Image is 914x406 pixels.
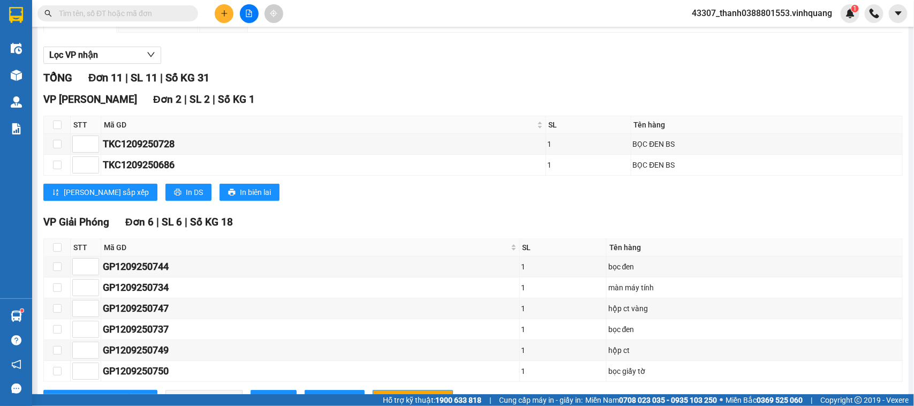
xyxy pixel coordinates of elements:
[435,396,481,404] strong: 1900 633 818
[245,10,253,17] span: file-add
[11,70,22,81] img: warehouse-icon
[608,303,901,314] div: hộp ct vàng
[103,137,544,152] div: TKC1209250728
[608,282,901,294] div: màn máy tính
[64,186,149,198] span: [PERSON_NAME] sắp xếp
[185,216,187,228] span: |
[174,189,182,197] span: printer
[548,159,629,171] div: 1
[218,93,255,106] span: Số KG 1
[64,393,149,404] span: [PERSON_NAME] sắp xếp
[190,216,233,228] span: Số KG 18
[213,93,215,106] span: |
[325,393,356,404] span: In biên lai
[383,394,481,406] span: Hỗ trợ kỹ thuật:
[220,184,280,201] button: printerIn biên lai
[103,157,544,172] div: TKC1209250686
[870,9,879,18] img: phone-icon
[855,396,862,404] span: copyright
[9,7,23,23] img: logo-vxr
[104,242,509,253] span: Mã GD
[101,340,520,361] td: GP1209250749
[720,398,723,402] span: ⚪️
[240,4,259,23] button: file-add
[889,4,908,23] button: caret-down
[522,261,605,273] div: 1
[228,189,236,197] span: printer
[631,116,903,134] th: Tên hàng
[160,71,163,84] span: |
[101,134,546,155] td: TKC1209250728
[546,116,631,134] th: SL
[103,364,518,379] div: GP1209250750
[49,48,98,62] span: Lọc VP nhận
[11,17,62,67] img: logo
[607,239,903,257] th: Tên hàng
[726,394,803,406] span: Miền Bắc
[757,396,803,404] strong: 0369 525 060
[109,32,196,43] strong: PHIẾU GỬI HÀNG
[105,55,200,65] strong: : [DOMAIN_NAME]
[853,5,857,12] span: 1
[240,186,271,198] span: In biên lai
[683,6,841,20] span: 43307_thanh0388801553.vinhquang
[11,359,21,370] span: notification
[585,394,717,406] span: Miền Nam
[633,138,901,150] div: BỌC ĐEN BS
[190,93,210,106] span: SL 2
[851,5,859,12] sup: 1
[71,116,101,134] th: STT
[101,155,546,176] td: TKC1209250686
[20,309,24,312] sup: 1
[186,186,203,198] span: In DS
[608,261,901,273] div: bọc đen
[215,4,233,23] button: plus
[156,216,159,228] span: |
[522,365,605,377] div: 1
[11,335,21,345] span: question-circle
[221,10,228,17] span: plus
[147,50,155,59] span: down
[101,277,520,298] td: GP1209250734
[43,184,157,201] button: sort-ascending[PERSON_NAME] sắp xếp
[104,119,535,131] span: Mã GD
[489,394,491,406] span: |
[131,71,157,84] span: SL 11
[52,189,59,197] span: sort-ascending
[270,10,277,17] span: aim
[11,96,22,108] img: warehouse-icon
[43,47,161,64] button: Lọc VP nhận
[80,18,225,29] strong: CÔNG TY TNHH VĨNH QUANG
[71,239,101,257] th: STT
[162,216,182,228] span: SL 6
[103,322,518,337] div: GP1209250737
[103,280,518,295] div: GP1209250734
[548,138,629,150] div: 1
[88,71,123,84] span: Đơn 11
[608,324,901,335] div: bọc đen
[522,303,605,314] div: 1
[43,93,137,106] span: VP [PERSON_NAME]
[43,216,109,228] span: VP Giải Phóng
[165,184,211,201] button: printerIn DS
[11,311,22,322] img: warehouse-icon
[265,4,283,23] button: aim
[633,159,901,171] div: BỌC ĐEN BS
[44,10,52,17] span: search
[811,394,812,406] span: |
[520,239,607,257] th: SL
[59,7,185,19] input: Tìm tên, số ĐT hoặc mã đơn
[125,71,128,84] span: |
[11,384,21,394] span: message
[103,343,518,358] div: GP1209250749
[845,9,855,18] img: icon-new-feature
[103,301,518,316] div: GP1209250747
[894,9,903,18] span: caret-down
[522,282,605,294] div: 1
[101,298,520,319] td: GP1209250747
[101,257,520,277] td: GP1209250744
[103,259,518,274] div: GP1209250744
[101,319,520,340] td: GP1209250737
[165,71,209,84] span: Số KG 31
[608,344,901,356] div: hộp ct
